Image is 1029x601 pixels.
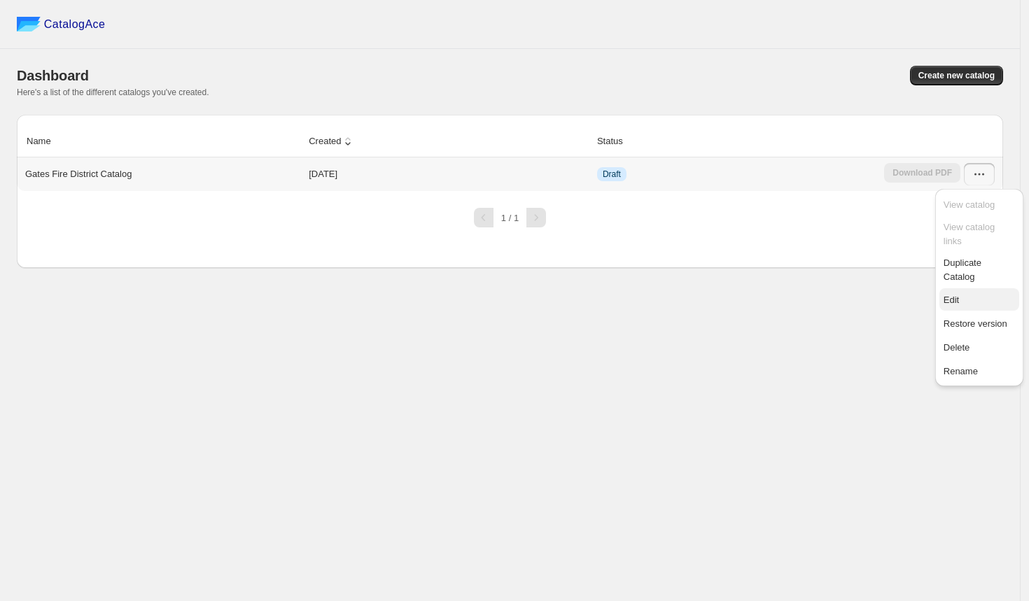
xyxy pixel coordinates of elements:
[17,87,209,97] span: Here's a list of the different catalogs you've created.
[595,128,639,155] button: Status
[944,199,995,210] span: View catalog
[944,318,1007,329] span: Restore version
[910,66,1003,85] button: Create new catalog
[304,157,593,191] td: [DATE]
[944,366,978,376] span: Rename
[24,128,67,155] button: Name
[918,70,995,81] span: Create new catalog
[603,169,621,180] span: Draft
[17,68,89,83] span: Dashboard
[501,213,519,223] span: 1 / 1
[307,128,357,155] button: Created
[944,222,995,246] span: View catalog links
[25,167,132,181] p: Gates Fire District Catalog
[17,17,41,31] img: catalog ace
[944,295,959,305] span: Edit
[944,342,970,353] span: Delete
[944,257,981,282] span: Duplicate Catalog
[44,17,106,31] span: CatalogAce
